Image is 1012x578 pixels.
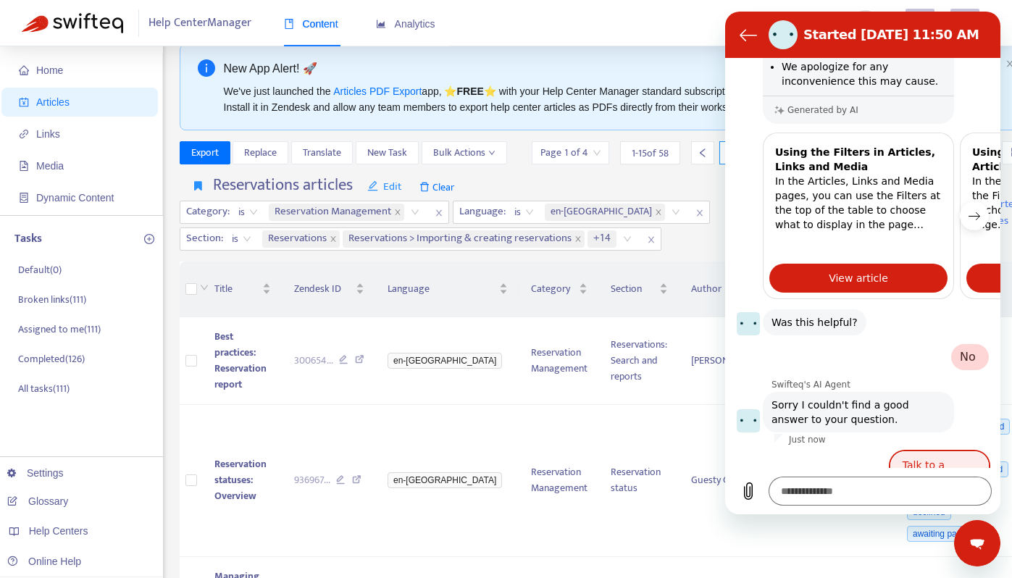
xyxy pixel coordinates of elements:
[303,145,341,161] span: Translate
[144,234,154,244] span: plus-circle
[388,472,502,488] span: en-[GEOGRAPHIC_DATA]
[180,201,232,223] span: Category :
[599,317,679,405] td: Reservations: Search and reports
[64,422,101,434] p: Just now
[36,192,114,204] span: Dynamic Content
[7,467,64,479] a: Settings
[519,405,599,557] td: Reservation Management
[333,85,422,97] a: Articles PDF Export
[284,19,294,29] span: book
[679,317,772,405] td: [PERSON_NAME]
[412,175,461,198] span: Clear
[214,456,267,504] span: Reservation statuses: Overview
[233,141,288,164] button: Replace
[690,204,709,222] span: close
[36,96,70,108] span: Articles
[22,13,123,33] img: Swifteq
[149,9,251,37] span: Help Center Manager
[19,129,29,139] span: link
[367,145,407,161] span: New Task
[232,228,251,250] span: is
[36,128,60,140] span: Links
[241,252,419,281] a: View article: 'Using the Filters in the Articles Page'
[422,141,507,164] button: Bulk Actionsdown
[18,381,70,396] p: All tasks ( 111 )
[9,465,38,494] button: Upload file
[433,145,495,161] span: Bulk Actions
[632,146,669,161] span: 1 - 15 of 58
[691,281,749,297] span: Author
[367,180,378,191] span: edit
[244,145,277,161] span: Replace
[376,261,519,317] th: Language
[954,520,1000,566] iframe: Button to launch messaging window, conversation in progress
[343,230,585,248] span: Reservations > Importing & creating reservations
[7,556,81,567] a: Online Help
[388,281,496,297] span: Language
[294,472,330,488] span: 936967 ...
[294,281,354,297] span: Zendesk ID
[599,405,679,557] td: Reservation status
[655,209,662,216] span: close
[200,283,209,292] span: down
[180,228,225,250] span: Section :
[430,204,448,222] span: close
[238,201,258,223] span: is
[356,175,413,198] button: editEdit
[7,495,68,507] a: Glossary
[599,261,679,317] th: Section
[419,182,430,192] span: delete
[224,59,1000,78] div: New App Alert! 🚀
[356,141,419,164] button: New Task
[284,18,338,30] span: Content
[545,204,665,221] span: en-gb
[180,141,230,164] button: Export
[348,230,572,248] span: Reservations > Importing & creating reservations
[14,230,42,248] p: Tasks
[453,201,508,223] span: Language :
[725,12,1000,514] iframe: Messaging window
[36,64,63,76] span: Home
[283,261,377,317] th: Zendesk ID
[531,281,576,297] span: Category
[519,317,599,405] td: Reservation Management
[41,298,138,324] span: Was this helpful?
[18,351,85,367] p: Completed ( 126 )
[235,338,251,352] span: No
[574,235,582,243] span: close
[214,328,267,393] span: Best practices: Reservation report
[19,97,29,107] span: account-book
[224,83,1000,115] div: We've just launched the app, ⭐ ⭐️ with your Help Center Manager standard subscription (current on...
[165,440,264,482] button: Talk to a human
[191,145,219,161] span: Export
[679,405,772,557] td: Guesty CX
[18,262,62,277] p: Default ( 0 )
[247,162,414,220] p: In the Articles page, you can use the Filters at the top of the table to choose what to display i...
[198,59,215,77] span: info-circle
[18,292,86,307] p: Broken links ( 111 )
[41,380,226,421] span: Sorry I couldn't find a good answer to your question.
[593,230,611,248] span: +14
[907,526,986,542] span: awaiting payment
[213,175,353,195] h4: Reservations articles
[19,65,29,75] span: home
[294,353,333,369] span: 300654 ...
[456,85,483,97] b: FREE
[262,230,340,248] span: Reservations
[19,193,29,203] span: container
[376,18,435,30] span: Analytics
[488,149,495,156] span: down
[269,204,404,221] span: Reservation Management
[18,322,101,337] p: Assigned to me ( 111 )
[268,230,327,248] span: Reservations
[698,148,708,158] span: left
[376,19,386,29] span: area-chart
